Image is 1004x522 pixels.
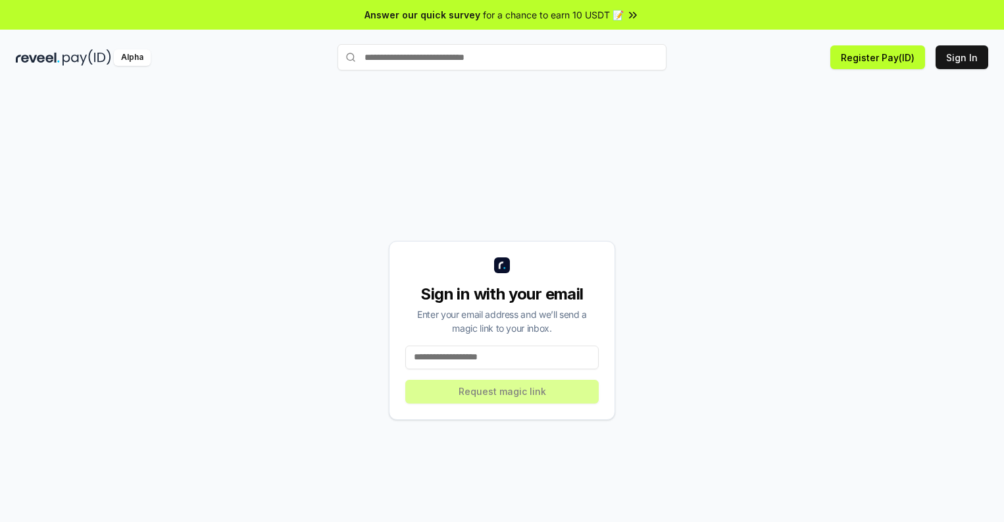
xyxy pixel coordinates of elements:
div: Sign in with your email [405,284,599,305]
div: Enter your email address and we’ll send a magic link to your inbox. [405,307,599,335]
img: pay_id [63,49,111,66]
span: Answer our quick survey [364,8,480,22]
button: Register Pay(ID) [830,45,925,69]
button: Sign In [936,45,988,69]
img: logo_small [494,257,510,273]
div: Alpha [114,49,151,66]
img: reveel_dark [16,49,60,66]
span: for a chance to earn 10 USDT 📝 [483,8,624,22]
